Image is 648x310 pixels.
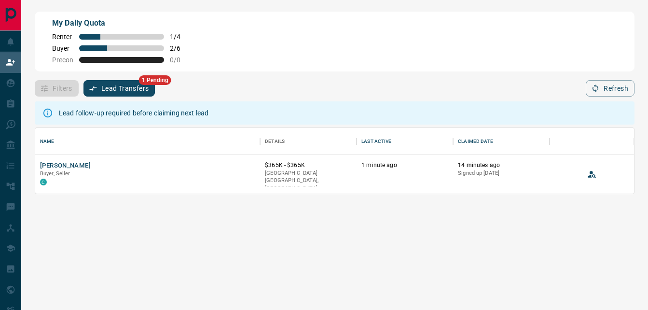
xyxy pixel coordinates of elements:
[453,128,550,155] div: Claimed Date
[83,80,155,97] button: Lead Transfers
[585,167,599,182] button: View Lead
[361,128,391,155] div: Last Active
[52,17,191,29] p: My Daily Quota
[40,179,47,185] div: condos.ca
[260,128,357,155] div: Details
[586,80,634,97] button: Refresh
[361,161,448,169] p: 1 minute ago
[458,161,545,169] p: 14 minutes ago
[170,56,191,64] span: 0 / 0
[587,169,597,179] svg: View Lead
[35,128,260,155] div: Name
[458,169,545,177] p: Signed up [DATE]
[458,128,493,155] div: Claimed Date
[139,75,171,85] span: 1 Pending
[52,44,73,52] span: Buyer
[170,44,191,52] span: 2 / 6
[52,33,73,41] span: Renter
[40,161,91,170] button: [PERSON_NAME]
[265,161,352,169] p: $365K - $365K
[265,128,285,155] div: Details
[357,128,453,155] div: Last Active
[265,169,352,192] p: [GEOGRAPHIC_DATA] [GEOGRAPHIC_DATA], [GEOGRAPHIC_DATA]
[59,104,208,122] div: Lead follow-up required before claiming next lead
[170,33,191,41] span: 1 / 4
[40,128,55,155] div: Name
[52,56,73,64] span: Precon
[40,170,70,177] span: Buyer, Seller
